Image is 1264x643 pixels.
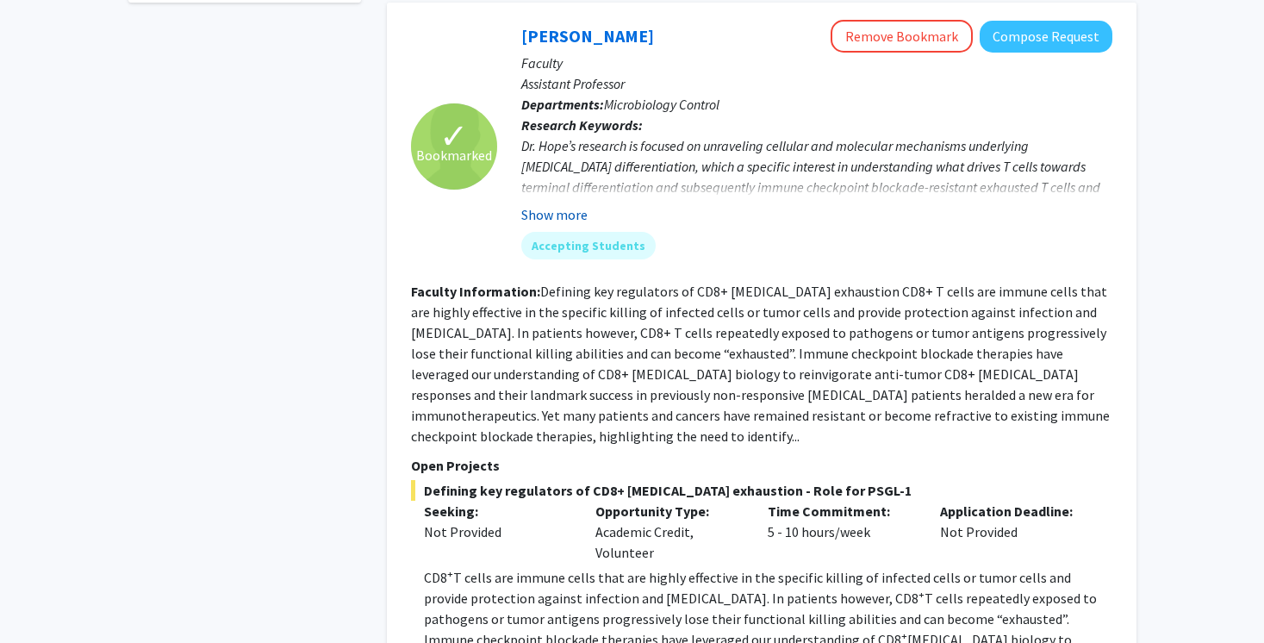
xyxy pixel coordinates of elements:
b: Faculty Information: [411,283,540,300]
p: Assistant Professor [521,73,1112,94]
b: Research Keywords: [521,116,643,134]
iframe: Chat [13,565,73,630]
p: Opportunity Type: [595,501,742,521]
div: Not Provided [424,521,570,542]
sup: + [447,567,453,580]
div: 5 - 10 hours/week [755,501,927,563]
div: Dr. Hope’s research is focused on unraveling cellular and molecular mechanisms underlying [MEDICA... [521,135,1112,259]
div: Not Provided [927,501,1099,563]
sup: + [918,588,925,601]
p: Seeking: [424,501,570,521]
div: Academic Credit, Volunteer [582,501,755,563]
button: Remove Bookmark [831,20,973,53]
span: ✓ [439,128,469,145]
sup: + [901,629,907,642]
span: Microbiology Control [604,96,719,113]
button: Show more [521,204,588,225]
p: Open Projects [411,455,1112,476]
button: Compose Request to Jenna Hope [980,21,1112,53]
mat-chip: Accepting Students [521,232,656,259]
p: Application Deadline: [940,501,1087,521]
span: Defining key regulators of CD8+ [MEDICAL_DATA] exhaustion - Role for PSGL-1 [411,480,1112,501]
fg-read-more: Defining key regulators of CD8+ [MEDICAL_DATA] exhaustion CD8+ T cells are immune cells that are ... [411,283,1110,445]
p: Faculty [521,53,1112,73]
p: Time Commitment: [768,501,914,521]
b: Departments: [521,96,604,113]
span: Bookmarked [416,145,492,165]
a: [PERSON_NAME] [521,25,654,47]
